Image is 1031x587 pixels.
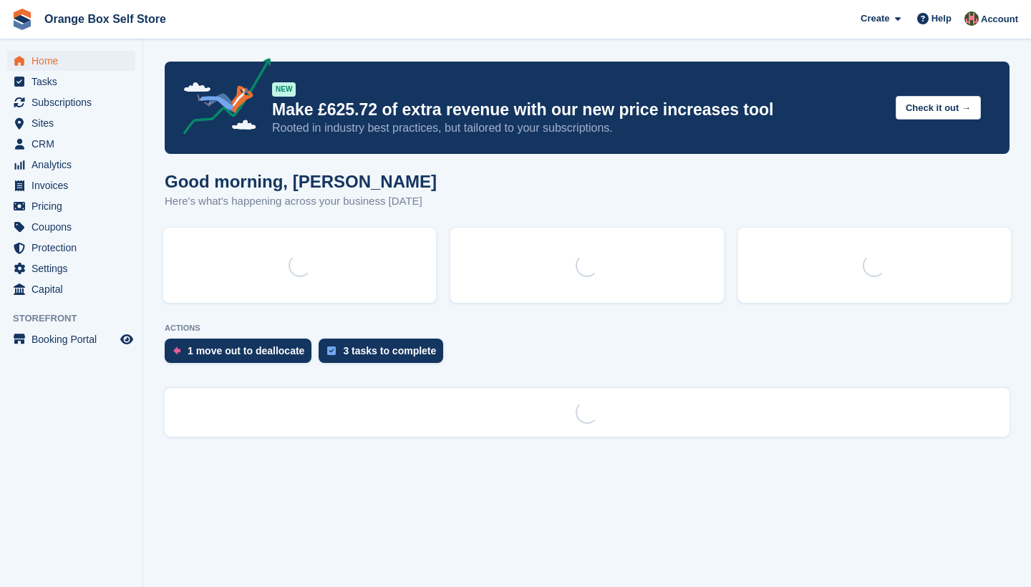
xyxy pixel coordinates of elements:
button: Check it out → [896,96,981,120]
a: menu [7,258,135,278]
span: Create [861,11,889,26]
span: Sites [32,113,117,133]
img: move_outs_to_deallocate_icon-f764333ba52eb49d3ac5e1228854f67142a1ed5810a6f6cc68b1a99e826820c5.svg [173,346,180,355]
div: NEW [272,82,296,97]
a: menu [7,92,135,112]
a: 3 tasks to complete [319,339,450,370]
span: Analytics [32,155,117,175]
span: Storefront [13,311,142,326]
span: Capital [32,279,117,299]
div: 3 tasks to complete [343,345,436,356]
span: Invoices [32,175,117,195]
a: menu [7,155,135,175]
h1: Good morning, [PERSON_NAME] [165,172,437,191]
img: stora-icon-8386f47178a22dfd0bd8f6a31ec36ba5ce8667c1dd55bd0f319d3a0aa187defe.svg [11,9,33,30]
a: menu [7,217,135,237]
a: menu [7,113,135,133]
p: ACTIONS [165,324,1010,333]
span: Protection [32,238,117,258]
a: menu [7,238,135,258]
span: Home [32,51,117,71]
a: 1 move out to deallocate [165,339,319,370]
img: task-75834270c22a3079a89374b754ae025e5fb1db73e45f91037f5363f120a921f8.svg [327,346,336,355]
a: menu [7,51,135,71]
a: Preview store [118,331,135,348]
a: menu [7,72,135,92]
span: Settings [32,258,117,278]
span: Help [931,11,952,26]
span: Pricing [32,196,117,216]
p: Here's what's happening across your business [DATE] [165,193,437,210]
span: Booking Portal [32,329,117,349]
p: Make £625.72 of extra revenue with our new price increases tool [272,100,884,120]
span: Subscriptions [32,92,117,112]
img: price-adjustments-announcement-icon-8257ccfd72463d97f412b2fc003d46551f7dbcb40ab6d574587a9cd5c0d94... [171,58,271,140]
span: Tasks [32,72,117,92]
span: Coupons [32,217,117,237]
a: menu [7,175,135,195]
span: Account [981,12,1018,26]
a: menu [7,134,135,154]
a: Orange Box Self Store [39,7,172,31]
p: Rooted in industry best practices, but tailored to your subscriptions. [272,120,884,136]
div: 1 move out to deallocate [188,345,304,356]
span: CRM [32,134,117,154]
a: menu [7,279,135,299]
a: menu [7,329,135,349]
img: David Clark [964,11,979,26]
a: menu [7,196,135,216]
